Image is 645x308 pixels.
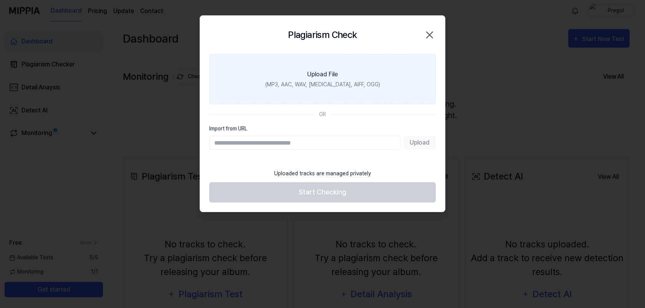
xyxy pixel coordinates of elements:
[288,28,357,42] h2: Plagiarism Check
[270,165,375,182] div: Uploaded tracks are managed privately
[265,81,380,89] div: (MP3, AAC, WAV, [MEDICAL_DATA], AIFF, OGG)
[307,70,338,79] div: Upload File
[319,110,326,119] div: OR
[209,125,436,133] label: Import from URL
